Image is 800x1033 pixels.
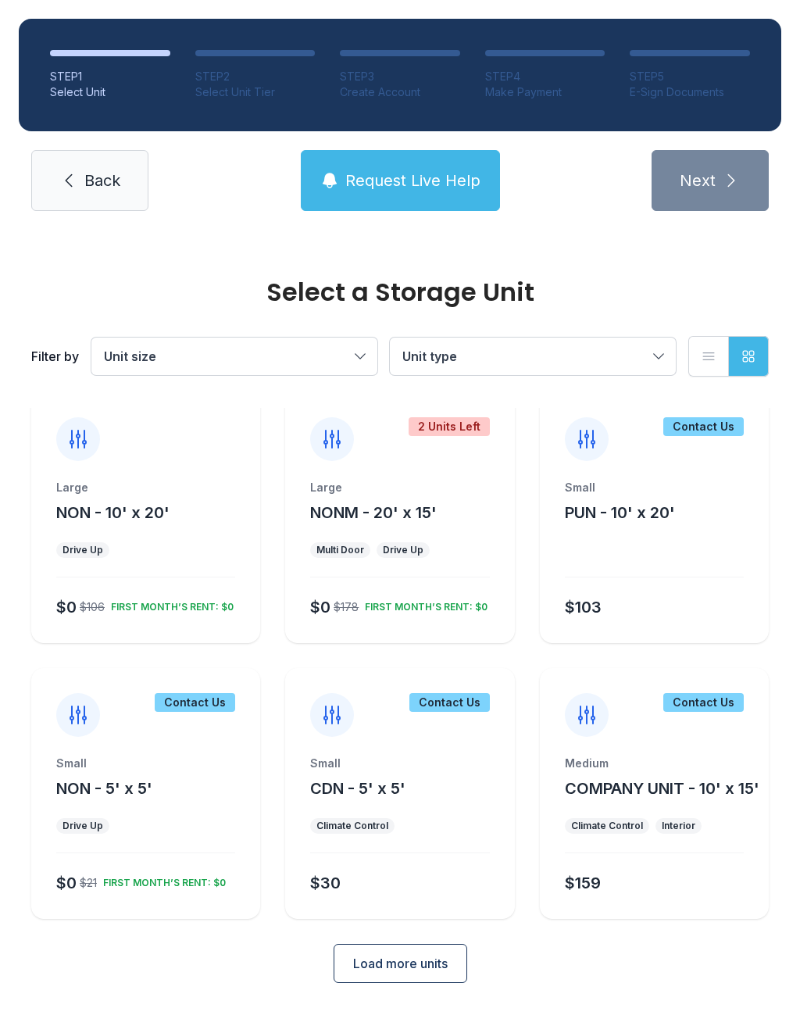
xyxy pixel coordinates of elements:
[565,779,759,798] span: COMPANY UNIT - 10' x 15'
[310,777,405,799] button: CDN - 5' x 5'
[565,502,675,524] button: PUN - 10' x 20'
[56,779,152,798] span: NON - 5' x 5'
[104,349,156,364] span: Unit size
[56,596,77,618] div: $0
[565,596,602,618] div: $103
[195,84,316,100] div: Select Unit Tier
[334,599,359,615] div: $178
[565,480,744,495] div: Small
[565,872,601,894] div: $159
[340,69,460,84] div: STEP 3
[31,280,769,305] div: Select a Storage Unit
[195,69,316,84] div: STEP 2
[310,596,330,618] div: $0
[485,84,605,100] div: Make Payment
[80,599,105,615] div: $106
[383,544,423,556] div: Drive Up
[50,84,170,100] div: Select Unit
[56,777,152,799] button: NON - 5' x 5'
[662,820,695,832] div: Interior
[31,347,79,366] div: Filter by
[56,872,77,894] div: $0
[359,595,487,613] div: FIRST MONTH’S RENT: $0
[409,417,490,436] div: 2 Units Left
[310,503,437,522] span: NONM - 20' x 15'
[50,69,170,84] div: STEP 1
[630,69,750,84] div: STEP 5
[155,693,235,712] div: Contact Us
[310,480,489,495] div: Large
[62,544,103,556] div: Drive Up
[310,502,437,524] button: NONM - 20' x 15'
[565,777,759,799] button: COMPANY UNIT - 10' x 15'
[663,693,744,712] div: Contact Us
[353,954,448,973] span: Load more units
[56,503,170,522] span: NON - 10' x 20'
[56,756,235,771] div: Small
[56,480,235,495] div: Large
[310,872,341,894] div: $30
[105,595,234,613] div: FIRST MONTH’S RENT: $0
[310,756,489,771] div: Small
[97,870,226,889] div: FIRST MONTH’S RENT: $0
[571,820,643,832] div: Climate Control
[565,756,744,771] div: Medium
[56,502,170,524] button: NON - 10' x 20'
[80,875,97,891] div: $21
[84,170,120,191] span: Back
[390,338,676,375] button: Unit type
[565,503,675,522] span: PUN - 10' x 20'
[310,779,405,798] span: CDN - 5' x 5'
[91,338,377,375] button: Unit size
[485,69,605,84] div: STEP 4
[340,84,460,100] div: Create Account
[316,544,364,556] div: Multi Door
[409,693,490,712] div: Contact Us
[680,170,716,191] span: Next
[62,820,103,832] div: Drive Up
[663,417,744,436] div: Contact Us
[402,349,457,364] span: Unit type
[316,820,388,832] div: Climate Control
[345,170,480,191] span: Request Live Help
[630,84,750,100] div: E-Sign Documents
